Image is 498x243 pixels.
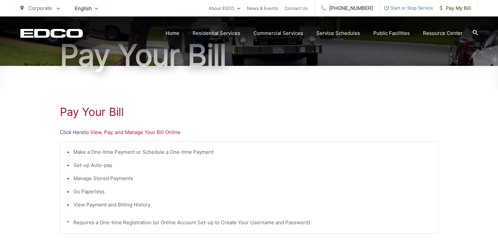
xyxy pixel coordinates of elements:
[60,105,438,119] h1: Pay Your Bill
[247,4,278,12] a: News & Events
[440,4,471,12] span: Pay My Bill
[285,4,308,12] a: Contact Us
[70,3,103,14] span: English
[73,188,432,196] li: Go Paperless
[60,128,84,136] a: Click Here
[193,29,240,37] a: Residential Services
[209,4,240,12] a: About EDCO
[73,201,432,209] li: View Payment and Billing History
[166,29,179,37] a: Home
[67,219,432,227] p: * Requires a One-time Registration (or Online Account Set-up to Create Your Username and Password)
[60,128,438,136] p: to View, Pay, and Manage Your Bill Online
[73,161,432,169] li: Set-up Auto-pay
[373,29,410,37] a: Public Facilities
[28,5,52,11] span: Corporate
[20,29,83,38] a: EDCD logo. Return to the homepage.
[20,39,478,72] h1: Pay Your Bill
[73,175,432,182] li: Manage Stored Payments
[316,29,360,37] a: Service Schedules
[423,29,463,37] a: Resource Center
[73,148,432,156] li: Make a One-time Payment or Schedule a One-time Payment
[253,29,303,37] a: Commercial Services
